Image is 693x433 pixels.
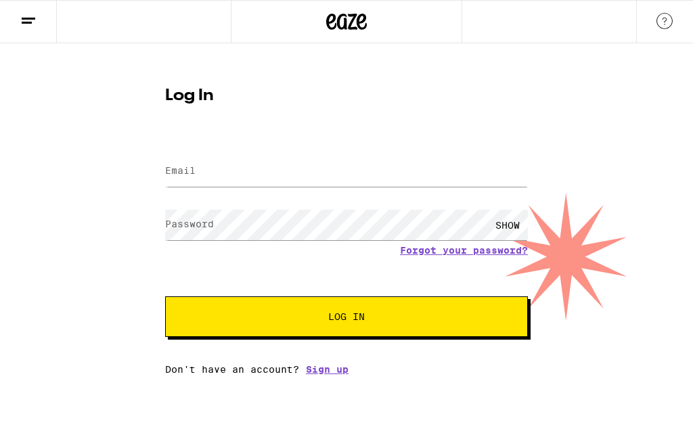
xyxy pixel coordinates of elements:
button: Log In [165,296,528,337]
label: Email [165,165,196,176]
a: Sign up [306,364,349,375]
a: Forgot your password? [400,245,528,256]
span: Log In [328,312,365,321]
label: Password [165,219,214,229]
div: Don't have an account? [165,364,528,375]
div: SHOW [487,210,528,240]
h1: Log In [165,88,528,104]
input: Email [165,156,528,187]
